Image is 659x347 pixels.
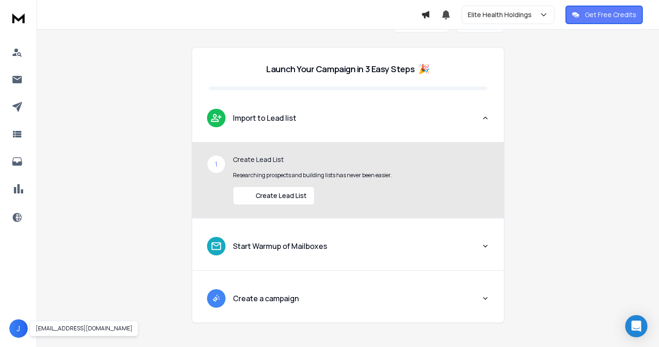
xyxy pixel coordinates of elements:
p: Researching prospects and building lists has never been easier. [233,172,489,179]
div: leadImport to Lead list [192,142,504,218]
button: J [9,319,28,338]
button: leadStart Warmup of Mailboxes [192,229,504,270]
div: [EMAIL_ADDRESS][DOMAIN_NAME] [30,321,138,336]
button: Get Free Credits [565,6,643,24]
p: Get Free Credits [585,10,636,19]
p: Create a campaign [233,293,299,304]
button: leadCreate a campaign [192,282,504,322]
img: lead [210,112,222,124]
img: logo [9,9,28,26]
p: Start Warmup of Mailboxes [233,241,327,252]
p: Launch Your Campaign in 3 Easy Steps [266,62,414,75]
p: Elite Health Holdings [468,10,535,19]
img: lead [210,292,222,304]
img: lead [210,240,222,252]
div: 1 [207,155,226,173]
p: Create Lead List [233,155,489,164]
img: lead [241,190,252,201]
button: leadImport to Lead list [192,101,504,142]
div: Open Intercom Messenger [625,315,647,337]
p: Import to Lead list [233,112,296,124]
span: 🎉 [418,62,430,75]
button: Create Lead List [233,186,314,205]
